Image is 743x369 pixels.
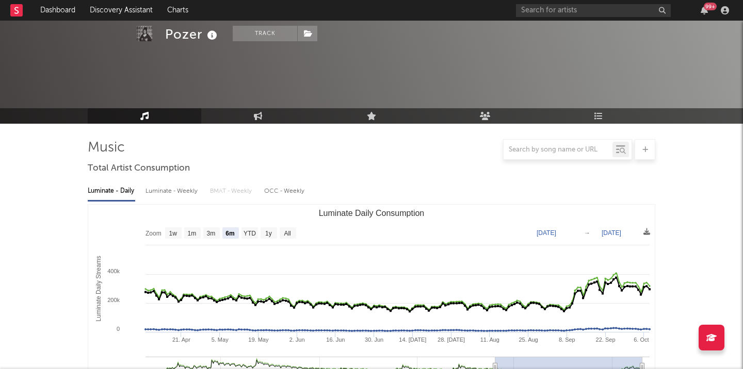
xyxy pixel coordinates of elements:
div: 99 + [704,3,717,10]
text: Luminate Daily Consumption [319,209,425,217]
text: [DATE] [537,229,556,237]
text: 200k [107,297,120,303]
div: Luminate - Daily [88,182,135,200]
text: 11. Aug [480,337,499,343]
text: All [284,230,290,237]
text: 400k [107,268,120,274]
text: → [584,229,590,237]
text: 8. Sep [559,337,575,343]
div: Pozer [165,26,220,43]
input: Search by song name or URL [504,146,612,154]
text: [DATE] [602,229,621,237]
text: 16. Jun [326,337,345,343]
text: 28. [DATE] [438,337,465,343]
text: 2. Jun [289,337,305,343]
text: 1m [188,230,197,237]
button: 99+ [701,6,708,14]
text: 1y [265,230,272,237]
text: YTD [244,230,256,237]
text: 22. Sep [596,337,616,343]
text: 3m [207,230,216,237]
div: Luminate - Weekly [146,182,200,200]
text: 19. May [248,337,269,343]
text: 6. Oct [634,337,649,343]
text: Luminate Daily Streams [95,256,102,321]
span: Total Artist Consumption [88,162,190,175]
button: Track [233,26,297,41]
text: 25. Aug [519,337,538,343]
text: 5. May [212,337,229,343]
text: 1w [169,230,177,237]
text: 0 [117,326,120,332]
text: 30. Jun [365,337,383,343]
text: Zoom [146,230,161,237]
div: OCC - Weekly [264,182,305,200]
text: 6m [225,230,234,237]
text: 21. Apr [172,337,190,343]
input: Search for artists [516,4,671,17]
text: 14. [DATE] [399,337,426,343]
